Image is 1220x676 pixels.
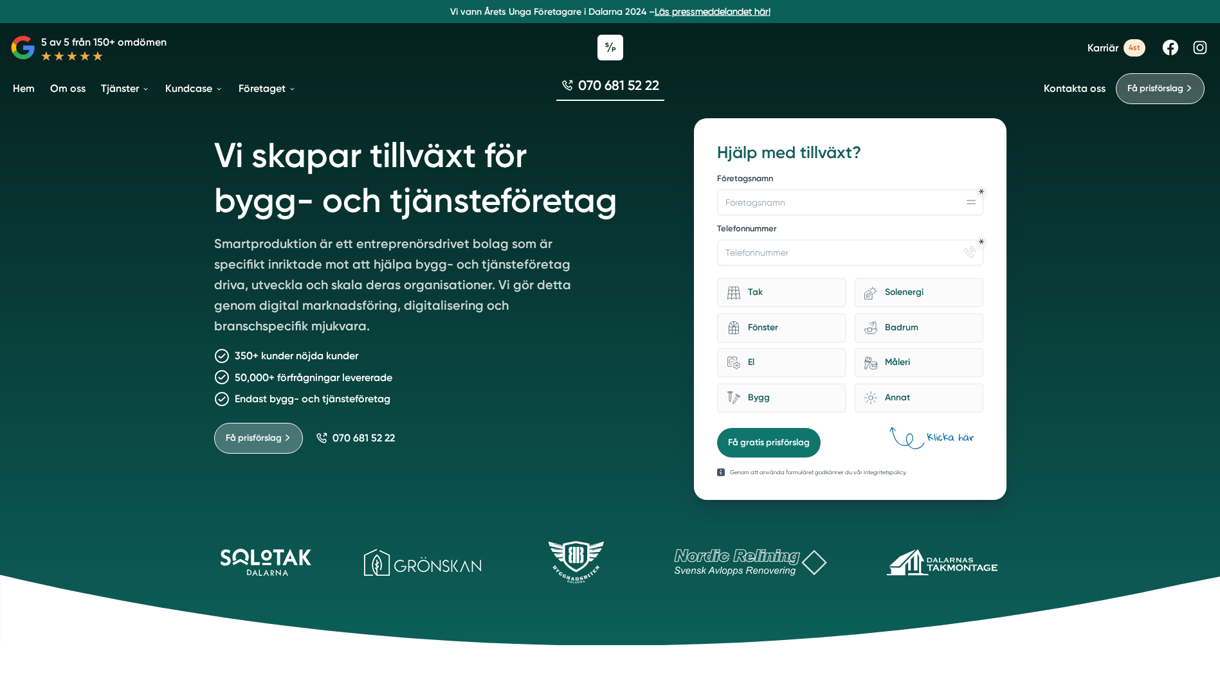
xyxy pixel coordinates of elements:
p: 50,000+ förfrågningar levererade [235,369,392,386]
h3: Hjälp med tillväxt? [717,141,983,165]
a: Få prisförslag [1116,73,1205,104]
button: Få gratis prisförslag [717,428,821,458]
a: Kundcase [163,72,226,105]
a: Läs pressmeddelandet här! [655,6,770,17]
div: Obligatoriskt [979,189,984,194]
span: Få prisförslag [1127,82,1183,96]
div: Obligatoriskt [979,239,984,244]
p: 5 av 5 från 150+ omdömen [41,34,167,50]
span: 070 681 52 22 [578,76,659,94]
label: Företagsnamn [717,173,983,187]
p: Endast bygg- och tjänsteföretag [235,391,390,407]
p: Genom att använda formuläret godkänner du vår integritetspolicy. [730,468,907,477]
a: Karriär 4st [1088,39,1145,57]
label: Telefonnummer [717,223,983,237]
input: Företagsnamn [717,190,983,215]
a: Om oss [48,72,88,105]
p: Smartproduktion är ett entreprenörsdrivet bolag som är specifikt inriktade mot att hjälpa bygg- o... [214,233,585,341]
p: 350+ kunder nöjda kunder [235,348,358,364]
a: 070 681 52 22 [556,76,664,101]
a: Företaget [236,72,299,105]
span: Få prisförslag [226,431,282,445]
span: Karriär [1088,42,1118,54]
span: 4st [1124,39,1145,57]
h1: Vi skapar tillväxt för bygg- och tjänsteföretag [214,118,664,233]
p: Vi vann Årets Unga Företagare i Dalarna 2024 – [5,5,1215,18]
a: Kontakta oss [1044,82,1106,94]
a: Få prisförslag [214,423,303,454]
a: Hem [10,72,37,105]
span: 070 681 52 22 [332,432,395,444]
a: 070 681 52 22 [316,432,395,444]
input: Telefonnummer [717,240,983,265]
a: Tjänster [98,72,152,105]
